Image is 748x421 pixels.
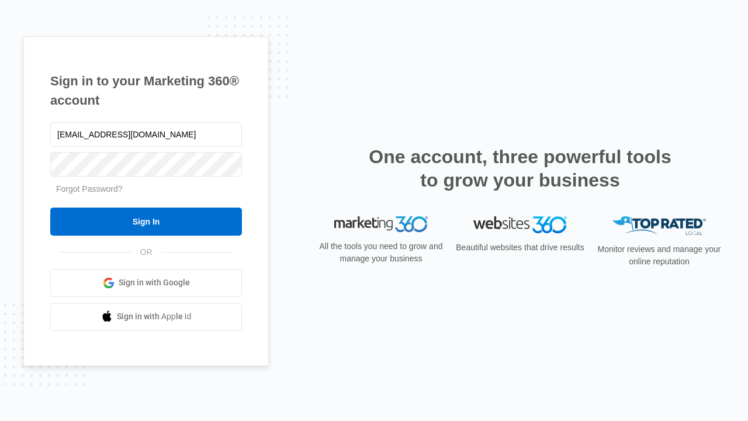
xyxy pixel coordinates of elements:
[56,184,123,194] a: Forgot Password?
[473,216,567,233] img: Websites 360
[316,240,446,265] p: All the tools you need to grow and manage your business
[455,241,586,254] p: Beautiful websites that drive results
[50,122,242,147] input: Email
[50,303,242,331] a: Sign in with Apple Id
[50,269,242,297] a: Sign in with Google
[50,71,242,110] h1: Sign in to your Marketing 360® account
[117,310,192,323] span: Sign in with Apple Id
[132,246,161,258] span: OR
[334,216,428,233] img: Marketing 360
[365,145,675,192] h2: One account, three powerful tools to grow your business
[50,208,242,236] input: Sign In
[594,243,725,268] p: Monitor reviews and manage your online reputation
[612,216,706,236] img: Top Rated Local
[119,277,190,289] span: Sign in with Google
